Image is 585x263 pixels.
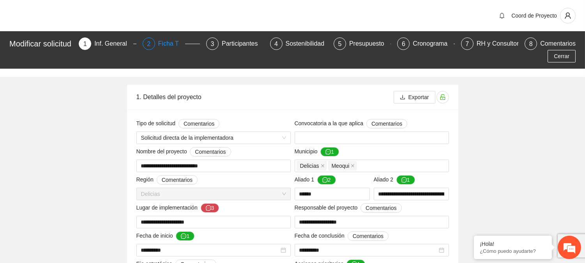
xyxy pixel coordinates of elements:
button: bell [496,9,508,22]
span: message [401,177,407,183]
button: downloadExportar [394,91,435,103]
div: 2Ficha T [143,37,200,50]
div: Sostenibilidad [286,37,331,50]
span: Delicias [300,162,319,170]
span: bell [496,12,508,19]
span: Cerrar [554,52,569,60]
button: Nombre del proyecto [190,147,231,156]
div: 1. Detalles del proyecto [136,86,394,108]
span: 3 [211,41,214,47]
span: download [400,94,405,101]
span: 6 [402,41,405,47]
span: Exportar [408,93,429,101]
span: Tipo de solicitud [136,119,220,128]
span: Convocatoria a la que aplica [295,119,408,128]
div: 8Comentarios [525,37,576,50]
div: RH y Consultores [477,37,532,50]
span: message [206,205,211,211]
button: Responsable del proyecto [361,203,401,213]
div: 6Cronograma [397,37,454,50]
span: Comentarios [371,119,402,128]
span: close [351,164,355,168]
button: Convocatoria a la que aplica [366,119,407,128]
span: Responsable del proyecto [295,203,402,213]
span: Fecha de inicio [136,231,195,241]
button: Fecha de inicio [176,231,194,241]
button: Tipo de solicitud [179,119,219,128]
span: 5 [338,41,342,47]
span: Comentarios [184,119,214,128]
div: 7RH y Consultores [461,37,518,50]
div: 4Sostenibilidad [270,37,327,50]
span: Aliado 1 [295,175,336,185]
span: Comentarios [195,147,226,156]
span: Comentarios [353,232,384,240]
span: Solicitud directa de la implementadora [141,132,286,144]
div: ¡Hola! [480,241,546,247]
span: Estamos en línea. [45,87,108,165]
div: Presupuesto [349,37,391,50]
span: message [325,149,331,155]
div: Chatee con nosotros ahora [41,40,131,50]
span: 2 [147,41,150,47]
button: Cerrar [548,50,576,62]
div: 3Participantes [206,37,263,50]
div: Minimizar ventana de chat en vivo [128,4,147,23]
button: Aliado 2 [396,175,415,185]
span: user [560,12,575,19]
span: Meoqui [332,162,350,170]
button: user [560,8,576,23]
span: Lugar de implementación [136,203,219,213]
span: Municipio [295,147,339,156]
span: message [322,177,328,183]
div: Ficha T [158,37,185,50]
div: Cronograma [413,37,454,50]
span: Nombre del proyecto [136,147,231,156]
span: Comentarios [162,176,193,184]
span: Delicias [297,161,327,171]
span: 7 [465,41,469,47]
span: Fecha de conclusión [295,231,389,241]
span: 4 [274,41,278,47]
span: Región [136,175,198,185]
div: Inf. General [94,37,133,50]
span: Meoqui [328,161,357,171]
span: Comentarios [366,204,396,212]
span: close [321,164,325,168]
span: 8 [529,41,533,47]
button: Municipio [320,147,339,156]
button: unlock [437,91,449,103]
div: Participantes [222,37,264,50]
textarea: Escriba su mensaje y pulse “Intro” [4,178,148,205]
span: Coord de Proyecto [511,12,557,19]
span: message [181,233,186,240]
button: Aliado 1 [317,175,336,185]
button: Lugar de implementación [201,203,219,213]
div: Modificar solicitud [9,37,74,50]
div: Comentarios [540,37,576,50]
span: Delicias [141,188,286,200]
span: Aliado 2 [374,175,415,185]
span: unlock [437,94,449,100]
button: Fecha de conclusión [348,231,389,241]
span: 1 [83,41,87,47]
p: ¿Cómo puedo ayudarte? [480,248,546,254]
div: 1Inf. General [79,37,136,50]
div: 5Presupuesto [334,37,391,50]
button: Región [157,175,198,185]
